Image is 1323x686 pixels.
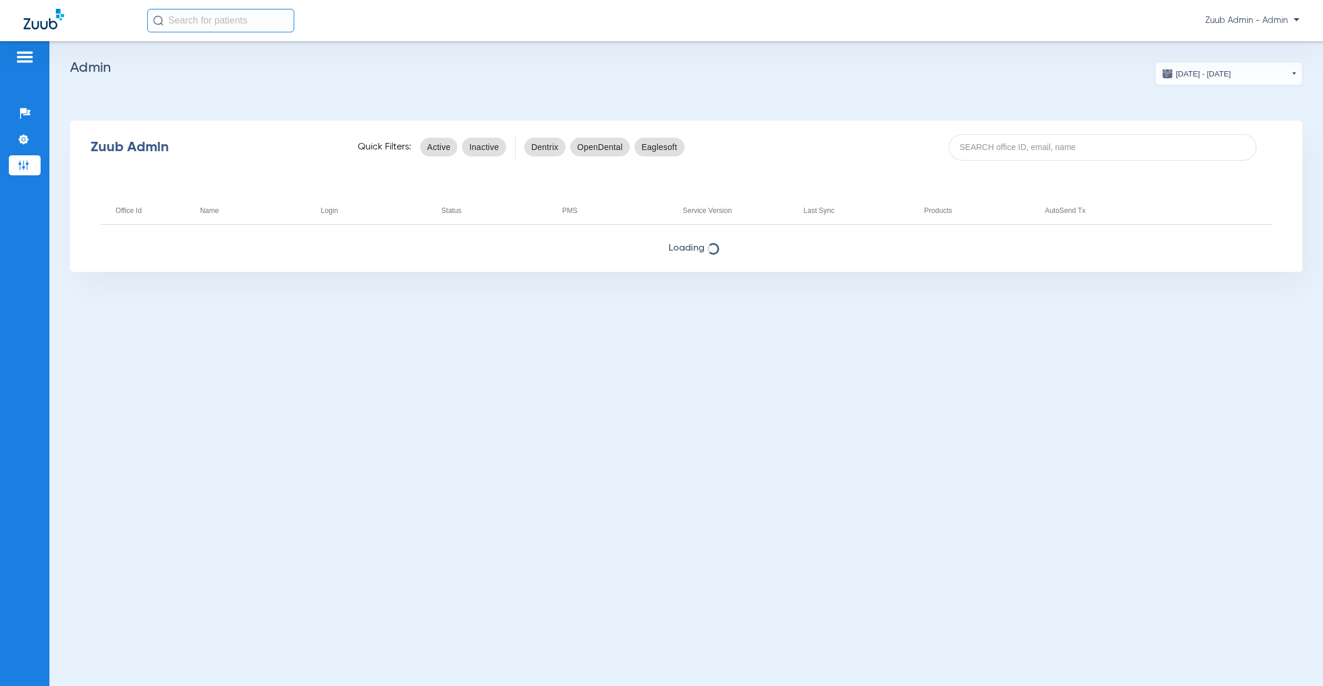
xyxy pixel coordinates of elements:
div: Login [321,204,427,217]
div: Service Version [683,204,732,217]
input: SEARCH office ID, email, name [949,134,1257,161]
h2: Admin [70,62,1302,74]
div: Login [321,204,338,217]
img: Zuub Logo [24,9,64,29]
div: Status [441,204,547,217]
mat-chip-listbox: pms-filters [524,135,684,159]
mat-chip-listbox: status-filters [420,135,506,159]
button: [DATE] - [DATE] [1155,62,1302,85]
div: Last Sync [803,204,835,217]
img: Search Icon [153,15,164,26]
span: Loading [70,242,1302,254]
div: AutoSend Tx [1045,204,1151,217]
span: Quick Filters: [358,141,411,153]
div: PMS [562,204,577,217]
span: Dentrix [531,141,559,153]
div: Products [924,204,1030,217]
div: Last Sync [803,204,909,217]
div: Office Id [115,204,185,217]
div: Name [200,204,306,217]
img: hamburger-icon [15,50,34,64]
span: Active [427,141,451,153]
span: Zuub Admin - Admin [1205,15,1299,26]
div: Status [441,204,461,217]
img: date.svg [1162,68,1174,79]
input: Search for patients [147,9,294,32]
span: Eaglesoft [641,141,677,153]
div: Office Id [115,204,141,217]
div: Service Version [683,204,789,217]
div: Products [924,204,952,217]
div: PMS [562,204,668,217]
span: Inactive [469,141,498,153]
span: OpenDental [577,141,623,153]
div: Zuub Admin [91,141,337,153]
div: Name [200,204,219,217]
div: AutoSend Tx [1045,204,1085,217]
